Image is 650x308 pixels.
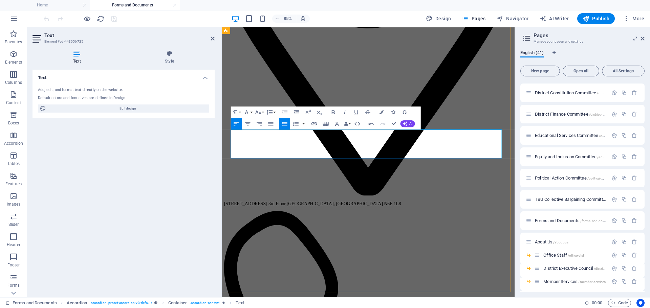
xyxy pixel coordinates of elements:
button: Colors [376,106,387,118]
span: AI [409,122,412,125]
span: /district-executive-council [594,267,633,270]
span: Click to open page [535,154,648,159]
div: Settings [611,252,617,258]
button: 85% [272,15,296,23]
p: Header [7,242,20,247]
button: Publish [577,13,615,24]
div: Remove [631,133,637,138]
button: Insert Table [320,118,331,129]
span: /forms-and-documents [580,219,616,223]
div: Remove [631,154,637,160]
div: Duplicate [621,90,627,96]
span: New page [523,69,557,73]
button: Redo (Ctrl+Shift+Z) [377,118,388,129]
p: Boxes [8,120,19,126]
div: Remove [631,252,637,258]
div: Remove [631,175,637,181]
i: On resize automatically adjust zoom level to fit chosen device. [300,16,306,22]
span: /district-constitution-committee [597,91,645,95]
h2: Text [44,32,215,39]
div: Default colors and font sizes are defined in Design. [38,95,209,101]
button: Italic (Ctrl+I) [339,106,350,118]
div: Forms and Documents/forms-and-documents [533,218,608,223]
div: Settings [611,218,617,223]
p: Forms [7,283,20,288]
i: This element is a customizable preset [154,301,157,305]
button: Special Characters [399,106,410,118]
div: Remove [631,279,637,284]
div: Duplicate [621,265,627,271]
button: Undo (Ctrl+Z) [366,118,376,129]
span: English (41) [520,49,544,58]
h4: Text [32,70,215,82]
span: Pages [462,15,485,22]
span: /office-staff [568,254,585,257]
button: Paragraph Format [231,106,241,118]
span: . accordion .preset-accordion-v3-default [90,299,152,307]
span: Publish [583,15,609,22]
p: Accordion [4,141,23,146]
button: Edit design [38,104,209,113]
div: Duplicate [621,196,627,202]
div: Settings [611,111,617,117]
button: HTML [352,118,363,129]
h3: Element #ed-443056725 [44,39,201,45]
p: Content [6,100,21,105]
div: Equity and Inclusion Committee/equity-and-inclusion-committee [533,155,608,159]
button: Line Height [265,106,276,118]
div: District Finance Committee/district-finance-committee [533,112,608,116]
span: Code [611,299,628,307]
button: Design [423,13,454,24]
div: Duplicate [621,111,627,117]
div: Duplicate [621,252,627,258]
button: Code [608,299,631,307]
div: Remove [631,196,637,202]
button: AI [400,120,415,127]
button: Increase Indent [279,106,290,118]
button: AI Writer [537,13,572,24]
div: About Us/about-us [533,240,608,244]
div: Settings [611,175,617,181]
h4: Text [32,50,124,64]
div: Educational Services Committee/educational-services-committee [533,133,608,138]
div: Remove [631,90,637,96]
h6: Session time [585,299,603,307]
span: /equity-and-inclusion-committee [597,155,647,159]
button: All Settings [602,66,645,76]
button: Subscript [314,106,325,118]
p: Favorites [5,39,22,45]
p: Features [5,181,22,187]
p: Footer [7,262,20,268]
button: Insert Link [308,118,319,129]
button: Pages [459,13,488,24]
div: District Constitution Committee/district-constitution-committee [533,91,608,95]
span: All Settings [605,69,642,73]
div: Remove [631,265,637,271]
button: More [620,13,647,24]
span: Click to open page [535,133,649,138]
button: Data Bindings [343,118,351,129]
div: TBU Collective Bargaining Committee [533,197,608,202]
div: Office Staff/office-staff [541,253,608,257]
div: Settings [611,239,617,245]
div: Member Services/member-services [541,279,608,284]
button: Underline (Ctrl+U) [350,106,361,118]
span: More [623,15,644,22]
div: Political Action Committee/political-action-committee [533,176,608,180]
button: Ordered List [290,118,301,129]
span: Click to open page [535,112,630,117]
p: Images [7,202,21,207]
div: Duplicate [621,218,627,223]
span: Click to select. Double-click to edit [236,299,244,307]
span: Click to select. Double-click to edit [168,299,187,307]
button: Click here to leave preview mode and continue editing [83,15,91,23]
h3: Manage your pages and settings [534,39,631,45]
span: Click to open page [535,175,628,181]
span: Edit design [48,104,207,113]
button: Unordered List [279,118,290,129]
button: Open all [563,66,599,76]
button: Bold (Ctrl+B) [327,106,338,118]
span: Click to open page [535,90,646,95]
i: Reload page [97,15,105,23]
i: Element contains an animation [222,301,225,305]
